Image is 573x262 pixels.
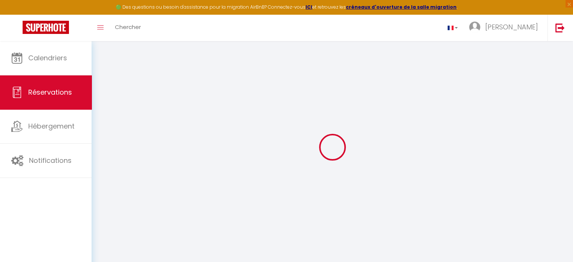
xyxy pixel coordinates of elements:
[463,15,547,41] a: ... [PERSON_NAME]
[29,156,72,165] span: Notifications
[109,15,147,41] a: Chercher
[28,87,72,97] span: Réservations
[485,22,538,32] span: [PERSON_NAME]
[115,23,141,31] span: Chercher
[541,228,567,256] iframe: Chat
[346,4,457,10] a: créneaux d'ouverture de la salle migration
[23,21,69,34] img: Super Booking
[28,121,75,131] span: Hébergement
[555,23,565,32] img: logout
[28,53,67,63] span: Calendriers
[6,3,29,26] button: Ouvrir le widget de chat LiveChat
[469,21,480,33] img: ...
[306,4,312,10] a: ICI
